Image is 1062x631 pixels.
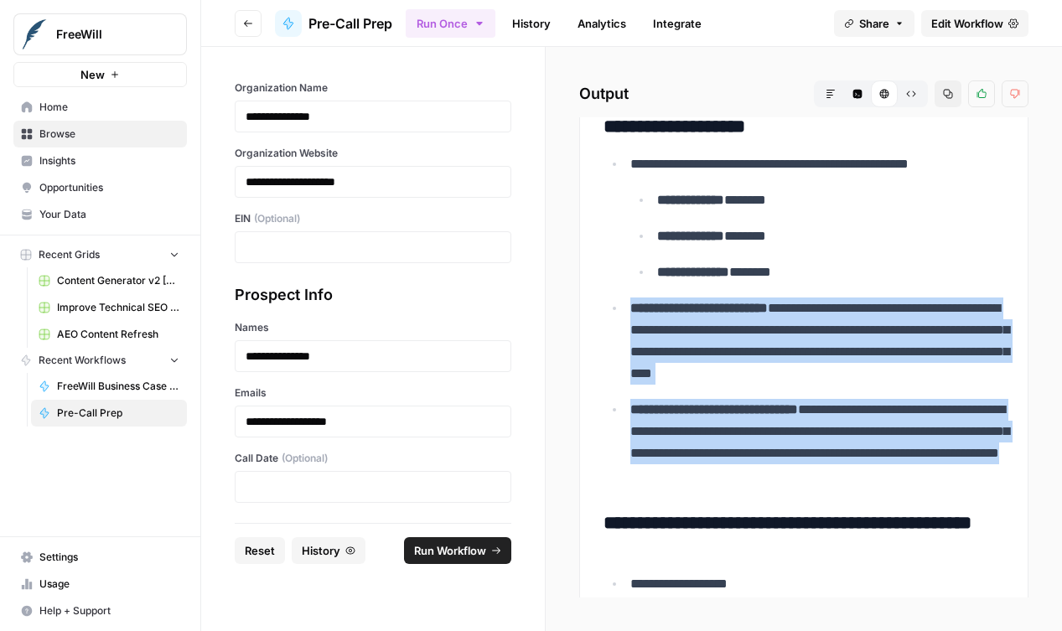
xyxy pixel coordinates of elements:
[13,348,187,373] button: Recent Workflows
[235,283,511,307] div: Prospect Info
[414,542,486,559] span: Run Workflow
[19,19,49,49] img: FreeWill Logo
[567,10,636,37] a: Analytics
[13,94,187,121] a: Home
[39,180,179,195] span: Opportunities
[13,571,187,597] a: Usage
[579,80,1028,107] h2: Output
[245,542,275,559] span: Reset
[39,577,179,592] span: Usage
[31,321,187,348] a: AEO Content Refresh
[13,147,187,174] a: Insights
[57,379,179,394] span: FreeWill Business Case Generator v2
[235,451,511,466] label: Call Date
[39,247,100,262] span: Recent Grids
[302,542,340,559] span: History
[13,13,187,55] button: Workspace: FreeWill
[13,201,187,228] a: Your Data
[859,15,889,32] span: Share
[235,320,511,335] label: Names
[39,127,179,142] span: Browse
[235,537,285,564] button: Reset
[13,121,187,147] a: Browse
[308,13,392,34] span: Pre-Call Prep
[39,100,179,115] span: Home
[31,267,187,294] a: Content Generator v2 [DRAFT] Test
[834,10,914,37] button: Share
[13,544,187,571] a: Settings
[235,80,511,96] label: Organization Name
[643,10,712,37] a: Integrate
[406,9,495,38] button: Run Once
[57,327,179,342] span: AEO Content Refresh
[282,451,328,466] span: (Optional)
[13,242,187,267] button: Recent Grids
[39,207,179,222] span: Your Data
[80,66,105,83] span: New
[56,26,158,43] span: FreeWill
[13,62,187,87] button: New
[57,406,179,421] span: Pre-Call Prep
[502,10,561,37] a: History
[921,10,1028,37] a: Edit Workflow
[235,385,511,401] label: Emails
[31,294,187,321] a: Improve Technical SEO for Page
[254,211,300,226] span: (Optional)
[31,400,187,427] a: Pre-Call Prep
[39,603,179,618] span: Help + Support
[235,211,511,226] label: EIN
[13,174,187,201] a: Opportunities
[39,550,179,565] span: Settings
[57,273,179,288] span: Content Generator v2 [DRAFT] Test
[404,537,511,564] button: Run Workflow
[931,15,1003,32] span: Edit Workflow
[39,153,179,168] span: Insights
[292,537,365,564] button: History
[57,300,179,315] span: Improve Technical SEO for Page
[13,597,187,624] button: Help + Support
[39,353,126,368] span: Recent Workflows
[31,373,187,400] a: FreeWill Business Case Generator v2
[275,10,392,37] a: Pre-Call Prep
[235,146,511,161] label: Organization Website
